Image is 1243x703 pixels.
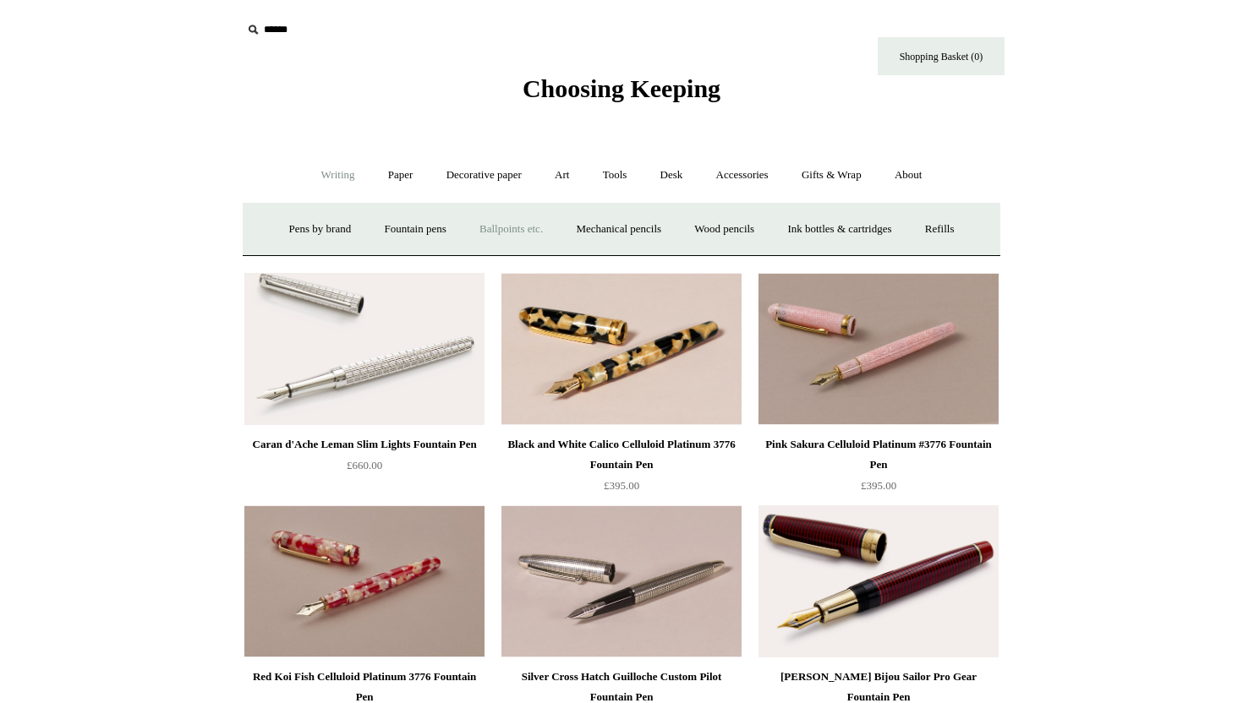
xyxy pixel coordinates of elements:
[506,434,737,475] div: Black and White Calico Celluloid Platinum 3776 Fountain Pen
[758,505,999,657] a: Ruby Wajima Bijou Sailor Pro Gear Fountain Pen Ruby Wajima Bijou Sailor Pro Gear Fountain Pen
[758,505,999,657] img: Ruby Wajima Bijou Sailor Pro Gear Fountain Pen
[464,207,558,252] a: Ballpoints etc.
[539,153,584,198] a: Art
[679,207,769,252] a: Wood pencils
[772,207,906,252] a: Ink bottles & cartridges
[763,434,994,475] div: Pink Sakura Celluloid Platinum #3776 Fountain Pen
[501,505,742,657] a: Silver Cross Hatch Guilloche Custom Pilot Fountain Pen Silver Cross Hatch Guilloche Custom Pilot ...
[758,273,999,425] img: Pink Sakura Celluloid Platinum #3776 Fountain Pen
[501,273,742,425] a: Black and White Calico Celluloid Platinum 3776 Fountain Pen Black and White Calico Celluloid Plat...
[244,505,485,657] img: Red Koi Fish Celluloid Platinum 3776 Fountain Pen
[501,273,742,425] img: Black and White Calico Celluloid Platinum 3776 Fountain Pen
[501,505,742,657] img: Silver Cross Hatch Guilloche Custom Pilot Fountain Pen
[604,479,639,492] span: £395.00
[786,153,877,198] a: Gifts & Wrap
[244,434,485,504] a: Caran d'Ache Leman Slim Lights Fountain Pen £660.00
[373,153,429,198] a: Paper
[645,153,698,198] a: Desk
[501,434,742,504] a: Black and White Calico Celluloid Platinum 3776 Fountain Pen £395.00
[244,505,485,657] a: Red Koi Fish Celluloid Platinum 3776 Fountain Pen Red Koi Fish Celluloid Platinum 3776 Fountain Pen
[306,153,370,198] a: Writing
[758,434,999,504] a: Pink Sakura Celluloid Platinum #3776 Fountain Pen £395.00
[910,207,970,252] a: Refills
[244,273,485,425] img: Caran d'Ache Leman Slim Lights Fountain Pen
[861,479,896,492] span: £395.00
[369,207,461,252] a: Fountain pens
[588,153,643,198] a: Tools
[347,459,382,471] span: £660.00
[758,273,999,425] a: Pink Sakura Celluloid Platinum #3776 Fountain Pen Pink Sakura Celluloid Platinum #3776 Fountain Pen
[523,74,720,102] span: Choosing Keeping
[701,153,784,198] a: Accessories
[879,153,938,198] a: About
[249,434,480,455] div: Caran d'Ache Leman Slim Lights Fountain Pen
[561,207,676,252] a: Mechanical pencils
[244,273,485,425] a: Caran d'Ache Leman Slim Lights Fountain Pen Caran d'Ache Leman Slim Lights Fountain Pen
[431,153,537,198] a: Decorative paper
[523,88,720,100] a: Choosing Keeping
[274,207,367,252] a: Pens by brand
[878,37,1005,75] a: Shopping Basket (0)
